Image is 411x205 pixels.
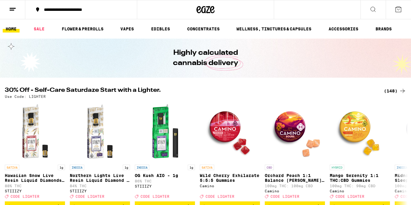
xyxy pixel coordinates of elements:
a: (148) [384,87,406,95]
a: Open page for Northern Lights Live Resin Liquid Diamond - 1g from STIIIZY [70,101,130,201]
div: Camino [330,189,390,193]
a: SALE [31,25,48,33]
a: CONCENTRATES [184,25,223,33]
p: 86% THC [135,179,195,183]
p: Use Code: LIGHTER [5,95,46,98]
p: INDICA [395,165,409,170]
p: Orchard Peach 1:1 Balance [PERSON_NAME] Gummies [265,173,325,183]
p: SATIVA [5,165,19,170]
p: INDICA [135,165,149,170]
div: Camino [200,184,260,188]
p: INDICA [70,165,84,170]
p: SATIVA [200,165,214,170]
div: Camino [265,189,325,193]
p: 1g [58,165,65,170]
a: Open page for Orchard Peach 1:1 Balance Sours Gummies from Camino [265,101,325,201]
p: Hawaiian Snow Live Resin Liquid Diamonds - 1g [5,173,65,183]
img: STIIIZY - Hawaiian Snow Live Resin Liquid Diamonds - 1g [5,101,65,162]
span: CODE LIGHTER [141,194,169,198]
p: 88% THC [5,184,65,188]
a: VAPES [117,25,137,33]
a: FLOWER & PREROLLS [59,25,107,33]
p: OG Kush AIO - 1g [135,173,195,178]
p: 84% THC [70,184,130,188]
span: CODE LIGHTER [11,194,39,198]
p: 1g [123,165,130,170]
img: STIIIZY - OG Kush AIO - 1g [135,101,195,162]
p: Mango Serenity 1:1 THC:CBD Gummies [330,173,390,183]
img: Camino - Mango Serenity 1:1 THC:CBD Gummies [330,101,390,162]
a: HOME [3,25,20,33]
span: CODE LIGHTER [76,194,104,198]
p: Northern Lights Live Resin Liquid Diamond - 1g [70,173,130,183]
div: STIIIZY [70,189,130,193]
p: 1g [188,165,195,170]
a: ACCESSORIES [326,25,361,33]
span: CODE LIGHTER [205,194,234,198]
p: CBD [265,165,274,170]
p: 100mg THC: 100mg CBD [265,184,325,188]
a: Open page for OG Kush AIO - 1g from STIIIZY [135,101,195,201]
img: Camino - Orchard Peach 1:1 Balance Sours Gummies [265,101,325,162]
h1: Highly calculated cannabis delivery [156,48,255,68]
a: Open page for Hawaiian Snow Live Resin Liquid Diamonds - 1g from STIIIZY [5,101,65,201]
div: STIIIZY [135,184,195,188]
p: 100mg THC: 98mg CBD [330,184,390,188]
a: Open page for Mango Serenity 1:1 THC:CBD Gummies from Camino [330,101,390,201]
button: BRANDS [372,25,395,33]
a: Open page for Wild Cherry Exhilarate 5:5:5 Gummies from Camino [200,101,260,201]
span: CODE LIGHTER [335,194,364,198]
div: STIIIZY [5,189,65,193]
span: CODE LIGHTER [270,194,299,198]
img: STIIIZY - Northern Lights Live Resin Liquid Diamond - 1g [70,101,130,162]
a: EDIBLES [148,25,173,33]
img: Camino - Wild Cherry Exhilarate 5:5:5 Gummies [200,101,260,162]
h2: 30% Off - Self-Care Saturdaze Start with a Lighter. [5,87,377,95]
p: HYBRID [330,165,344,170]
p: Wild Cherry Exhilarate 5:5:5 Gummies [200,173,260,183]
a: WELLNESS, TINCTURES & CAPSULES [233,25,314,33]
